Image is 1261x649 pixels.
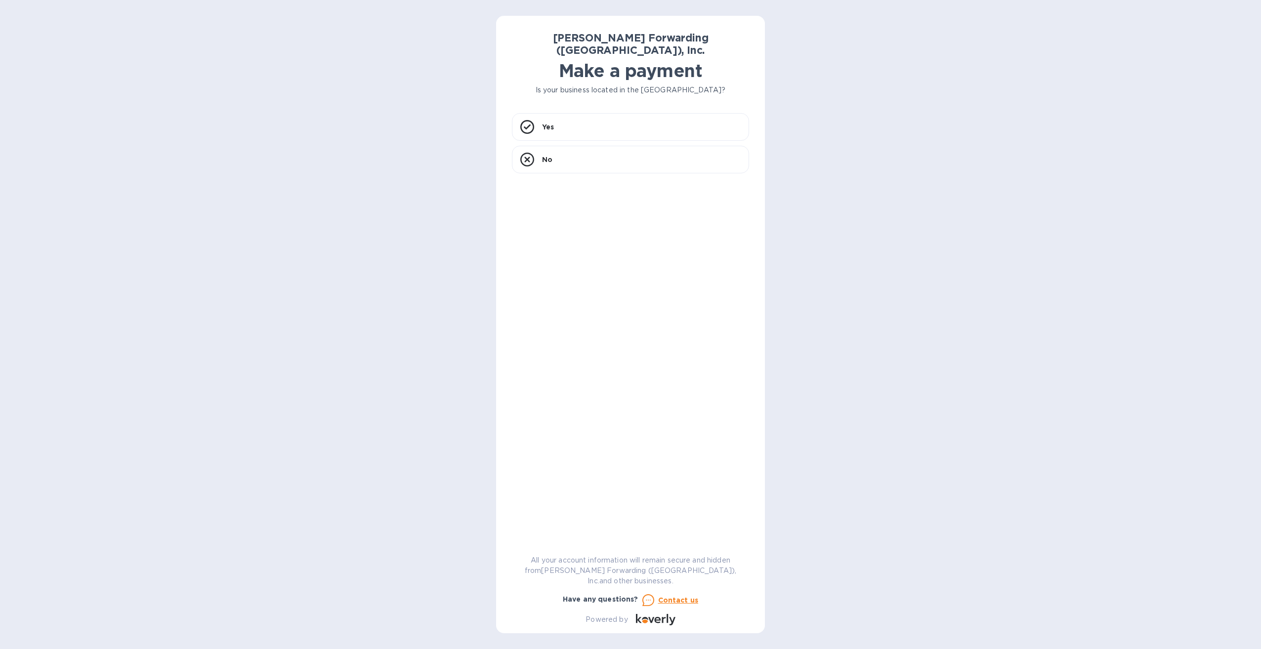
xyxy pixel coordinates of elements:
u: Contact us [658,596,699,604]
b: [PERSON_NAME] Forwarding ([GEOGRAPHIC_DATA]), Inc. [553,32,709,56]
p: Is your business located in the [GEOGRAPHIC_DATA]? [512,85,749,95]
p: Yes [542,122,554,132]
p: Powered by [586,614,628,625]
p: All your account information will remain secure and hidden from [PERSON_NAME] Forwarding ([GEOGRA... [512,555,749,586]
p: No [542,155,552,164]
b: Have any questions? [563,595,638,603]
h1: Make a payment [512,60,749,81]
